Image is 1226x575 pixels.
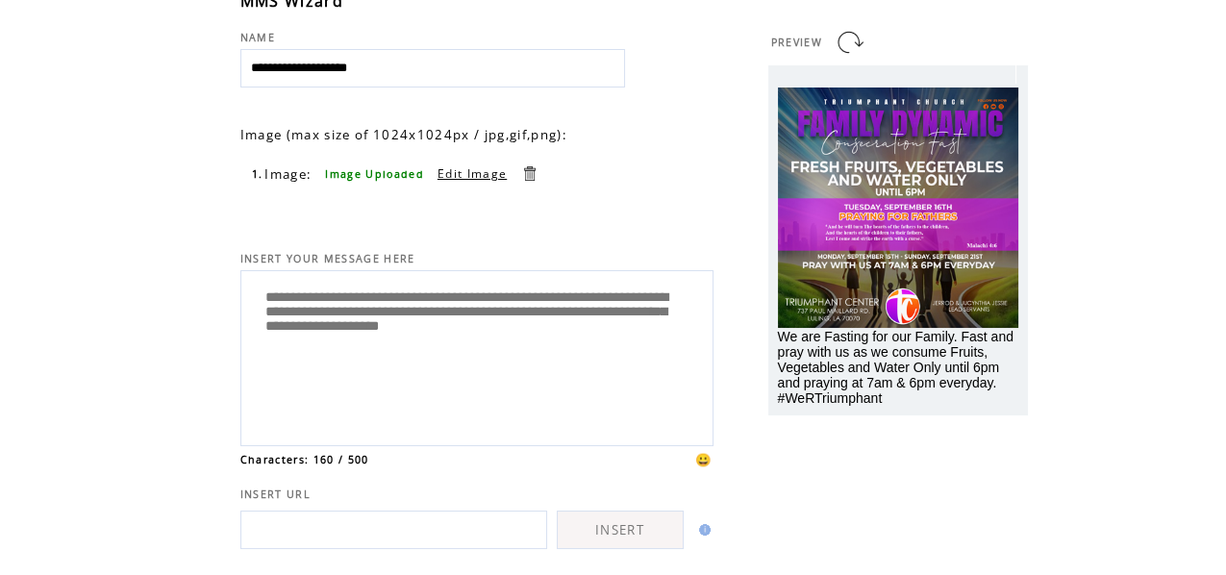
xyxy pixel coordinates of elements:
span: Image: [264,165,312,183]
span: 1. [252,167,263,181]
span: Characters: 160 / 500 [240,453,369,466]
span: Image Uploaded [325,167,424,181]
a: INSERT [557,511,684,549]
img: help.gif [693,524,711,536]
span: INSERT URL [240,487,311,501]
a: Delete this item [520,164,538,183]
span: 😀 [695,451,713,468]
span: NAME [240,31,275,44]
span: We are Fasting for our Family. Fast and pray with us as we consume Fruits, Vegetables and Water O... [778,329,1013,406]
a: Edit Image [438,165,507,182]
span: INSERT YOUR MESSAGE HERE [240,252,415,265]
span: PREVIEW [771,36,822,49]
span: Image (max size of 1024x1024px / jpg,gif,png): [240,126,567,143]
